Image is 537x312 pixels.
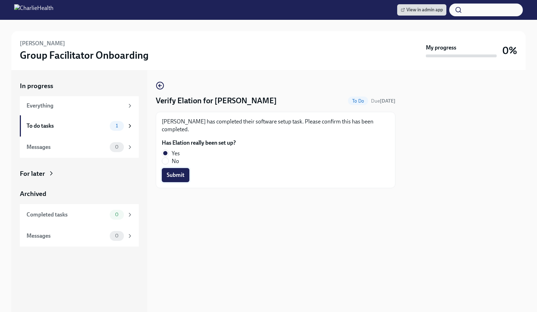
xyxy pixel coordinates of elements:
[172,157,179,165] span: No
[20,189,139,198] a: Archived
[20,40,65,47] h6: [PERSON_NAME]
[27,232,107,240] div: Messages
[162,139,236,147] label: Has Elation really been set up?
[162,118,389,133] p: [PERSON_NAME] has completed their software setup task. Please confirm this has been completed.
[20,81,139,91] a: In progress
[156,96,277,106] h4: Verify Elation for [PERSON_NAME]
[112,123,122,128] span: 1
[20,137,139,158] a: Messages0
[111,144,123,150] span: 0
[20,115,139,137] a: To do tasks1
[27,143,107,151] div: Messages
[20,204,139,225] a: Completed tasks0
[27,211,107,219] div: Completed tasks
[20,169,45,178] div: For later
[167,172,184,179] span: Submit
[397,4,446,16] a: View in admin app
[20,96,139,115] a: Everything
[162,168,189,182] button: Submit
[401,6,443,13] span: View in admin app
[27,122,107,130] div: To do tasks
[172,150,180,157] span: Yes
[14,4,53,16] img: CharlieHealth
[502,44,517,57] h3: 0%
[20,49,149,62] h3: Group Facilitator Onboarding
[371,98,395,104] span: Due
[348,98,368,104] span: To Do
[371,98,395,104] span: September 22nd, 2025 09:00
[380,98,395,104] strong: [DATE]
[426,44,456,52] strong: My progress
[111,212,123,217] span: 0
[111,233,123,238] span: 0
[20,225,139,247] a: Messages0
[27,102,124,110] div: Everything
[20,169,139,178] a: For later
